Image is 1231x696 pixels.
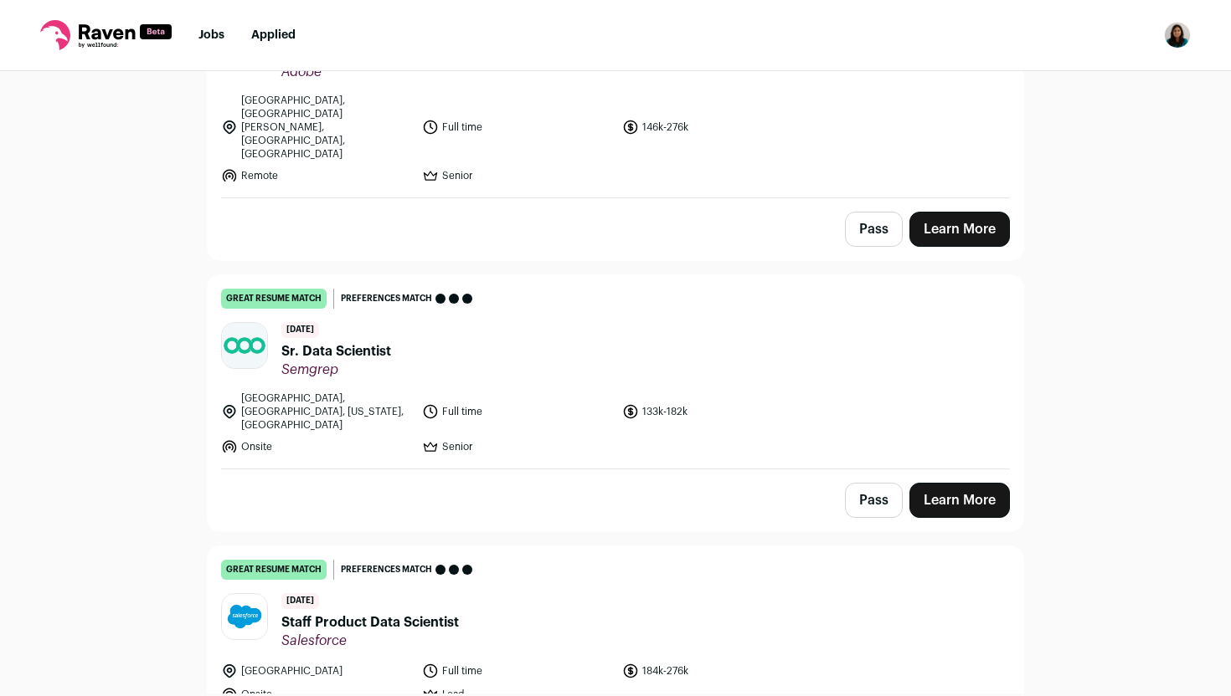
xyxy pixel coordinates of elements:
span: [DATE] [281,593,319,609]
button: Pass [845,212,903,247]
li: Remote [221,167,412,184]
img: a15e16b4a572e6d789ff6890fffe31942b924de32350d3da2095d3676c91ed56.jpg [222,594,267,639]
span: Sr. Data Scientist [281,341,391,361]
span: Preferences match [341,561,432,578]
li: [GEOGRAPHIC_DATA] [221,663,412,679]
img: 1710592-medium_jpg [1164,22,1191,49]
a: Learn More [909,212,1010,247]
li: [GEOGRAPHIC_DATA], [GEOGRAPHIC_DATA], [US_STATE], [GEOGRAPHIC_DATA] [221,391,412,432]
a: Jobs [198,29,224,41]
img: 9f9126330740b678eaaf769a8feb98d308fba5fe3e8235d735e6ca9f6cd8bf16.jpg [222,323,267,368]
li: Senior [422,167,613,184]
li: Senior [422,438,613,455]
button: Pass [845,483,903,518]
li: Onsite [221,438,412,455]
span: Salesforce [281,632,459,649]
li: 146k-276k [622,94,813,161]
li: [GEOGRAPHIC_DATA], [GEOGRAPHIC_DATA][PERSON_NAME], [GEOGRAPHIC_DATA], [GEOGRAPHIC_DATA] [221,94,412,161]
span: Adobe [281,64,415,80]
li: 184k-276k [622,663,813,679]
a: Learn More [909,483,1010,518]
span: Preferences match [341,290,432,307]
div: great resume match [221,289,327,309]
span: Semgrep [281,361,391,378]
li: Full time [422,663,613,679]
li: Full time [422,94,613,161]
a: great resume match Preferences match [DATE] Sr. Data Scientist Semgrep [GEOGRAPHIC_DATA], [GEOGRA... [208,275,1023,468]
li: 133k-182k [622,391,813,432]
button: Open dropdown [1164,22,1191,49]
span: [DATE] [281,322,319,338]
div: great resume match [221,560,327,580]
span: Staff Product Data Scientist [281,612,459,632]
a: Applied [251,29,296,41]
li: Full time [422,391,613,432]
